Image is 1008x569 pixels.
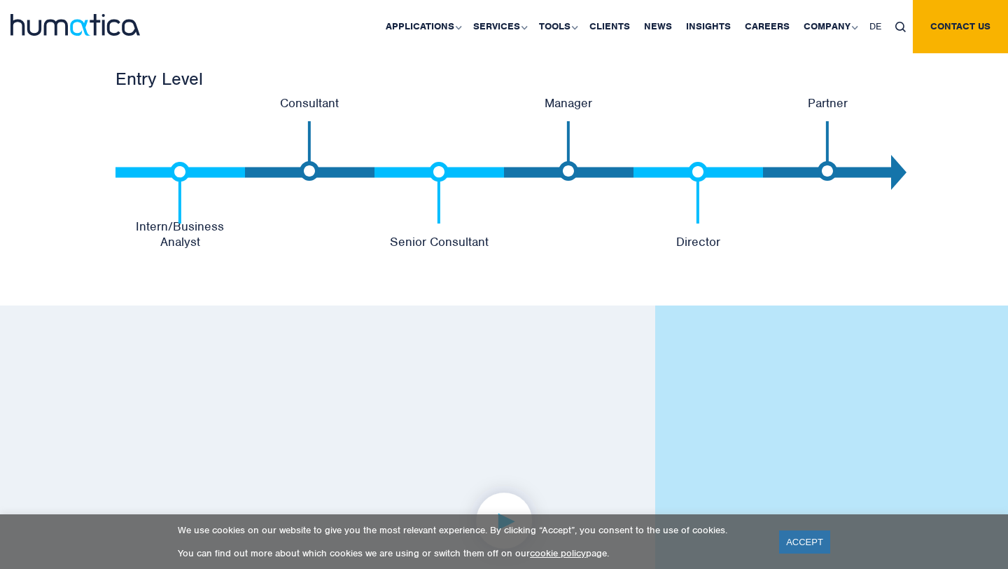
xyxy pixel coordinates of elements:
[178,524,762,536] p: We use cookies on our website to give you the most relevant experience. By clicking “Accept”, you...
[429,162,449,223] img: b_line
[530,547,586,559] a: cookie policy
[245,95,374,111] p: Consultant
[374,234,504,249] p: Senior Consultant
[895,22,906,32] img: search_icon
[300,121,319,181] img: b_line2
[688,162,708,223] img: b_line
[178,547,762,559] p: You can find out more about which cookies we are using or switch them off on our page.
[633,234,763,249] p: Director
[779,530,830,554] a: ACCEPT
[818,121,837,181] img: b_line2
[869,20,881,32] span: DE
[170,162,190,223] img: b_line
[559,121,578,181] img: b_line2
[115,67,892,90] h3: Entry Level
[10,14,140,36] img: logo
[115,219,245,249] p: Intern/Business Analyst
[504,95,633,111] p: Manager
[763,95,892,111] p: Partner
[891,155,906,190] img: Polygon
